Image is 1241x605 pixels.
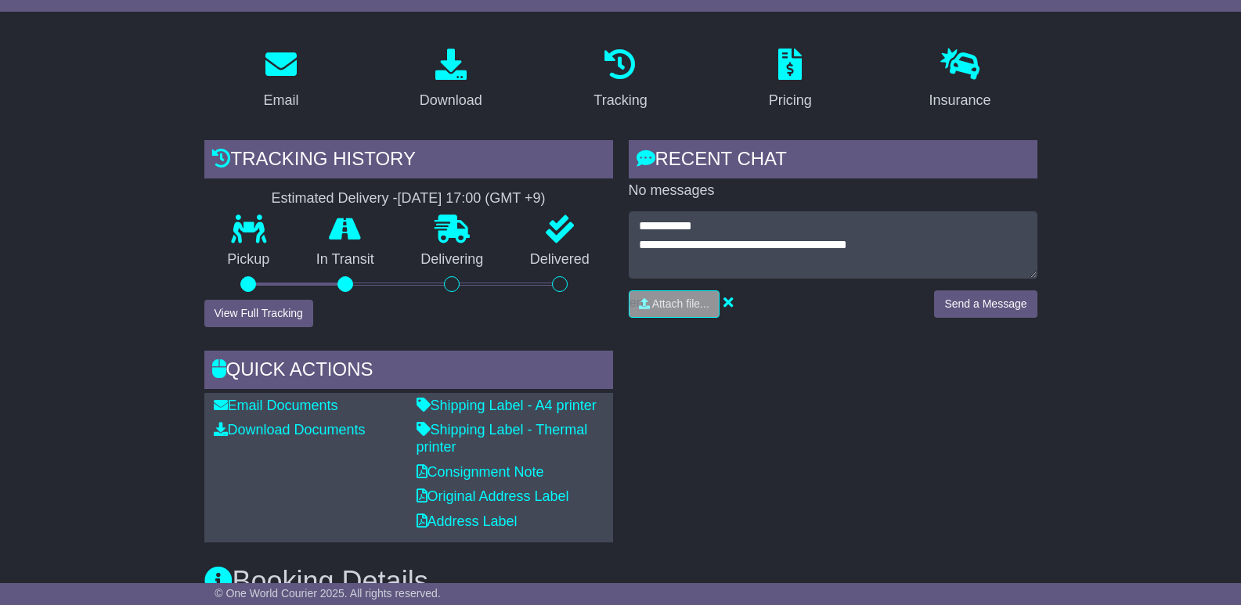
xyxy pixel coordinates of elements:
[204,140,613,182] div: Tracking history
[929,90,991,111] div: Insurance
[507,251,613,268] p: Delivered
[417,398,597,413] a: Shipping Label - A4 printer
[293,251,398,268] p: In Transit
[417,513,518,529] a: Address Label
[398,190,546,207] div: [DATE] 17:00 (GMT +9)
[769,90,812,111] div: Pricing
[629,182,1037,200] p: No messages
[204,351,613,393] div: Quick Actions
[204,251,294,268] p: Pickup
[593,90,647,111] div: Tracking
[420,90,482,111] div: Download
[215,587,441,600] span: © One World Courier 2025. All rights reserved.
[214,422,366,438] a: Download Documents
[417,422,588,455] a: Shipping Label - Thermal printer
[417,488,569,504] a: Original Address Label
[409,43,492,117] a: Download
[214,398,338,413] a: Email Documents
[204,300,313,327] button: View Full Tracking
[253,43,308,117] a: Email
[263,90,298,111] div: Email
[934,290,1037,318] button: Send a Message
[919,43,1001,117] a: Insurance
[629,140,1037,182] div: RECENT CHAT
[417,464,544,480] a: Consignment Note
[583,43,657,117] a: Tracking
[759,43,822,117] a: Pricing
[398,251,507,268] p: Delivering
[204,566,1037,597] h3: Booking Details
[204,190,613,207] div: Estimated Delivery -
